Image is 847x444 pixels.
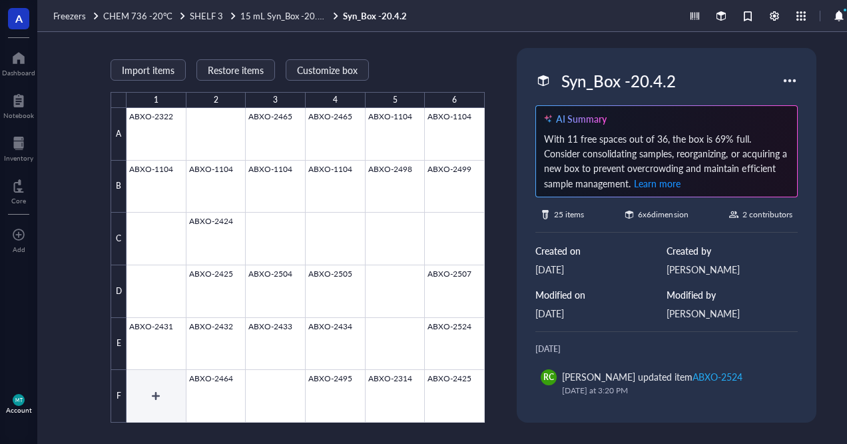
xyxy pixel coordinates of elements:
[13,245,25,253] div: Add
[111,370,127,423] div: F
[111,108,127,161] div: A
[2,47,35,77] a: Dashboard
[667,287,798,302] div: Modified by
[667,306,798,321] div: [PERSON_NAME]
[693,370,742,383] div: ABXO-2524
[742,208,792,221] div: 2 contributors
[4,154,33,162] div: Inventory
[111,318,127,371] div: E
[111,161,127,213] div: B
[196,59,275,81] button: Restore items
[53,9,86,22] span: Freezers
[273,92,278,108] div: 3
[535,243,667,258] div: Created on
[535,287,667,302] div: Modified on
[562,369,742,384] div: [PERSON_NAME] updated item
[214,92,218,108] div: 2
[190,9,223,22] span: SHELF 3
[555,67,682,95] div: Syn_Box -20.4.2
[343,10,410,22] a: Syn_Box -20.4.2
[535,306,667,321] div: [DATE]
[638,208,688,221] div: 6 x 6 dimension
[556,111,607,126] div: AI Summary
[667,262,798,277] div: [PERSON_NAME]
[3,90,34,119] a: Notebook
[111,59,186,81] button: Import items
[535,364,798,403] a: RC[PERSON_NAME] updated itemABXO-2524[DATE] at 3:20 PM
[6,406,32,414] div: Account
[2,69,35,77] div: Dashboard
[333,92,338,108] div: 4
[543,371,554,383] span: RC
[208,65,264,75] span: Restore items
[4,133,33,162] a: Inventory
[11,175,26,205] a: Core
[103,10,187,22] a: CHEM 736 -20°C
[297,65,358,75] span: Customize box
[535,343,798,356] div: [DATE]
[634,177,681,190] span: Learn more
[111,265,127,318] div: D
[103,9,172,22] span: CHEM 736 -20°C
[122,65,174,75] span: Import items
[393,92,398,108] div: 5
[11,197,26,205] div: Core
[452,92,457,108] div: 6
[544,131,789,191] div: With 11 free spaces out of 36, the box is 69% full. Consider consolidating samples, reorganizing,...
[667,243,798,258] div: Created by
[190,10,340,22] a: SHELF 315 mL Syn_Box -20.4.1
[286,59,369,81] button: Customize box
[240,9,330,22] span: 15 mL Syn_Box -20.4.1
[554,208,584,221] div: 25 items
[535,262,667,277] div: [DATE]
[633,175,681,191] button: Learn more
[562,384,782,397] div: [DATE] at 3:20 PM
[53,10,101,22] a: Freezers
[15,10,23,27] span: A
[3,111,34,119] div: Notebook
[154,92,158,108] div: 1
[111,213,127,265] div: C
[15,397,22,403] span: MT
